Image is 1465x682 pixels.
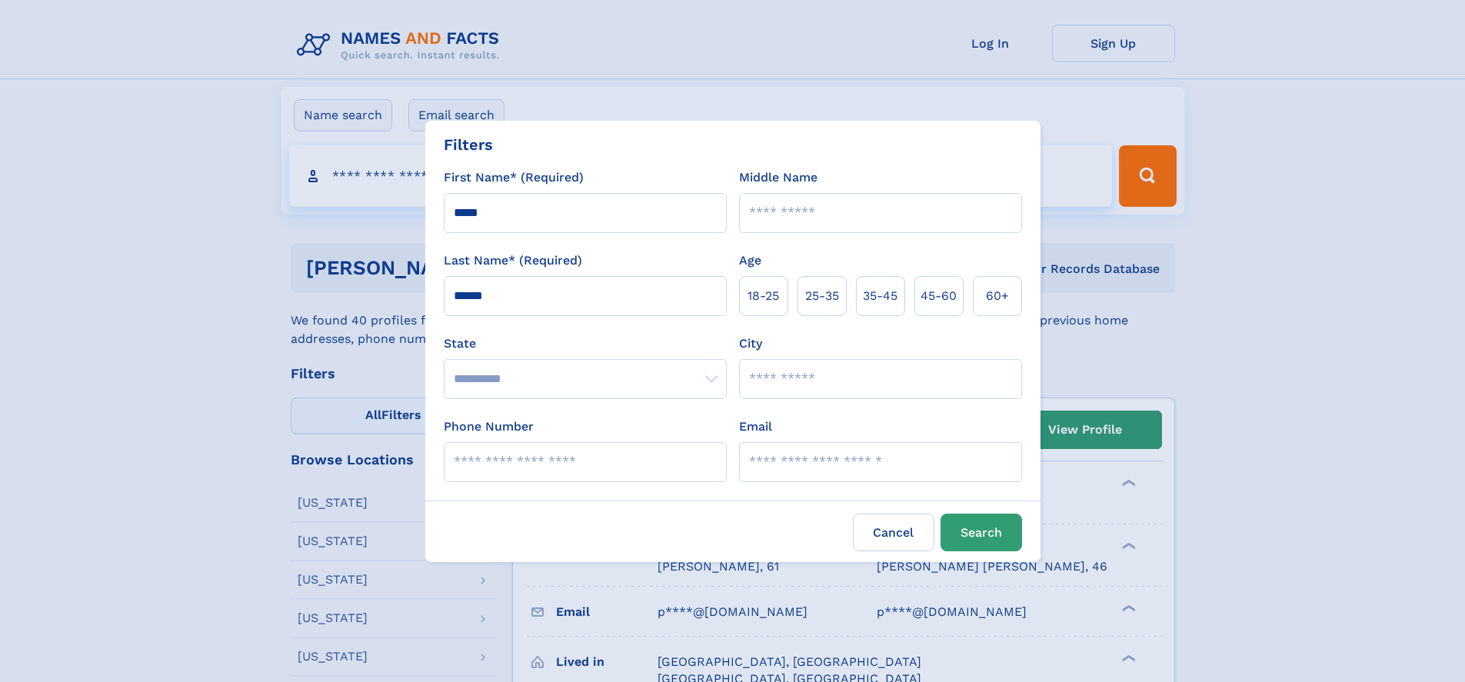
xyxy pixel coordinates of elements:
label: State [444,334,727,353]
span: 60+ [986,287,1009,305]
label: Age [739,251,761,270]
span: 45‑60 [921,287,957,305]
span: 35‑45 [863,287,897,305]
span: 18‑25 [747,287,779,305]
label: Email [739,418,772,436]
label: Last Name* (Required) [444,251,582,270]
label: City [739,334,762,353]
div: Filters [444,133,493,156]
label: First Name* (Required) [444,168,584,187]
label: Middle Name [739,168,817,187]
button: Search [941,514,1022,551]
label: Phone Number [444,418,534,436]
label: Cancel [853,514,934,551]
span: 25‑35 [805,287,839,305]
